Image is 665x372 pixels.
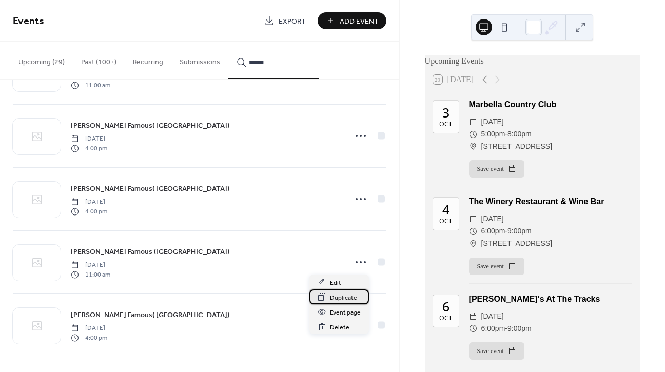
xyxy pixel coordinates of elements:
span: 9:00pm [507,225,532,238]
div: Upcoming Events [425,55,640,67]
button: Save event [469,342,524,360]
button: Save event [469,160,524,178]
div: ​ [469,310,477,323]
span: - [505,128,507,141]
button: Recurring [125,42,171,78]
div: ​ [469,128,477,141]
div: Oct [439,218,452,225]
span: [PERSON_NAME] Famous( [GEOGRAPHIC_DATA]) [71,121,229,131]
span: 6:00pm [481,323,505,335]
span: Add Event [340,16,379,27]
a: [PERSON_NAME] Famous ([GEOGRAPHIC_DATA]) [71,246,229,258]
span: [STREET_ADDRESS] [481,141,552,153]
button: Save event [469,258,524,275]
span: [DATE] [71,198,107,207]
div: 3 [442,106,449,119]
span: Event page [330,307,361,318]
div: ​ [469,141,477,153]
span: 4:00 pm [71,207,107,216]
span: 11:00 am [71,270,110,279]
button: Add Event [318,12,386,29]
a: [PERSON_NAME] Famous( [GEOGRAPHIC_DATA]) [71,309,229,321]
div: [PERSON_NAME]'s At The Tracks [469,293,632,305]
span: [DATE] [481,213,504,225]
span: 6:00pm [481,225,505,238]
span: - [505,323,507,335]
span: [PERSON_NAME] Famous ([GEOGRAPHIC_DATA]) [71,247,229,258]
span: [PERSON_NAME] Famous( [GEOGRAPHIC_DATA]) [71,184,229,194]
div: ​ [469,225,477,238]
span: [DATE] [481,310,504,323]
span: [DATE] [71,261,110,270]
span: 4:00 pm [71,144,107,153]
span: [DATE] [481,116,504,128]
span: Duplicate [330,292,357,303]
span: [STREET_ADDRESS] [481,238,552,250]
a: [PERSON_NAME] Famous( [GEOGRAPHIC_DATA]) [71,120,229,131]
div: 4 [442,203,449,216]
div: ​ [469,116,477,128]
span: [PERSON_NAME] Famous( [GEOGRAPHIC_DATA]) [71,310,229,321]
div: Marbella Country Club [469,99,632,111]
div: Oct [439,315,452,322]
a: Export [257,12,314,29]
a: [PERSON_NAME] Famous( [GEOGRAPHIC_DATA]) [71,183,229,194]
div: Oct [439,121,452,128]
span: Events [13,11,44,31]
button: Past (100+) [73,42,125,78]
span: 11:00 am [71,81,110,90]
div: 6 [442,300,449,313]
button: Upcoming (29) [10,42,73,78]
div: ​ [469,213,477,225]
span: 5:00pm [481,128,505,141]
span: - [505,225,507,238]
span: Edit [330,278,341,288]
span: 8:00pm [507,128,532,141]
div: ​ [469,238,477,250]
span: 9:00pm [507,323,532,335]
span: Delete [330,322,349,333]
span: [DATE] [71,324,107,333]
button: Submissions [171,42,228,78]
div: ​ [469,323,477,335]
div: The Winery Restaurant & Wine Bar [469,195,632,208]
span: [DATE] [71,134,107,144]
span: Export [279,16,306,27]
span: 4:00 pm [71,333,107,342]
